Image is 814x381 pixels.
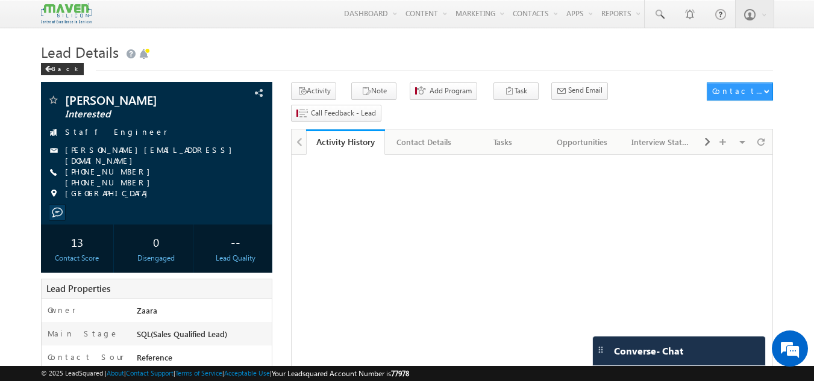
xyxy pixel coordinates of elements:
[48,305,76,315] label: Owner
[568,85,603,96] span: Send Email
[391,369,409,378] span: 77978
[65,166,252,188] span: [PHONE_NUMBER] [PHONE_NUMBER]
[48,352,125,373] label: Contact Source
[137,305,157,315] span: Zaara
[41,63,84,75] div: Back
[712,85,763,96] div: Contact Actions
[351,82,396,100] button: Note
[311,108,376,119] span: Call Feedback - Lead
[65,94,208,106] span: [PERSON_NAME]
[410,82,477,100] button: Add Program
[291,105,381,122] button: Call Feedback - Lead
[272,369,409,378] span: Your Leadsquared Account Number is
[41,42,119,61] span: Lead Details
[430,85,472,96] span: Add Program
[46,282,110,294] span: Lead Properties
[543,129,622,155] a: Opportunities
[65,108,208,120] span: Interested
[202,231,269,253] div: --
[551,82,608,100] button: Send Email
[123,253,190,264] div: Disengaged
[134,352,272,368] div: Reference
[553,135,611,149] div: Opportunities
[474,135,532,149] div: Tasks
[707,82,773,101] button: Contact Actions
[291,82,336,100] button: Activity
[65,144,238,166] a: [PERSON_NAME][EMAIL_ADDRESS][DOMAIN_NAME]
[65,126,167,138] span: Staff Engineer
[44,231,111,253] div: 13
[385,129,464,155] a: Contact Details
[202,253,269,264] div: Lead Quality
[224,369,270,377] a: Acceptable Use
[493,82,539,100] button: Task
[464,129,543,155] a: Tasks
[306,129,385,155] a: Activity History
[41,368,409,379] span: © 2025 LeadSquared | | | | |
[107,369,124,377] a: About
[44,253,111,264] div: Contact Score
[41,3,92,24] img: Custom Logo
[41,63,90,73] a: Back
[614,345,683,356] span: Converse - Chat
[315,136,376,147] div: Activity History
[134,328,272,345] div: SQL(Sales Qualified Lead)
[631,135,690,149] div: Interview Status
[126,369,174,377] a: Contact Support
[48,328,119,339] label: Main Stage
[596,345,606,355] img: carter-drag
[65,188,154,200] span: [GEOGRAPHIC_DATA]
[395,135,453,149] div: Contact Details
[175,369,222,377] a: Terms of Service
[123,231,190,253] div: 0
[622,129,701,155] a: Interview Status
